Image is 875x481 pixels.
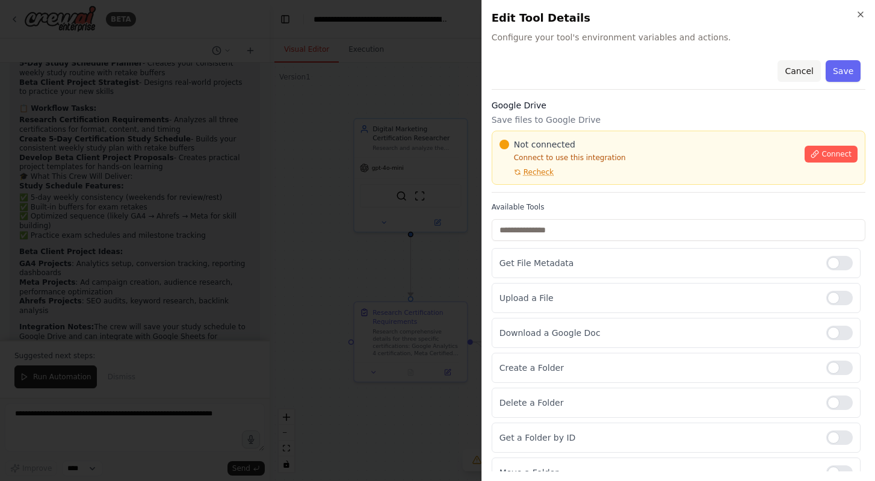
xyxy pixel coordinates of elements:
[826,60,861,82] button: Save
[492,31,865,43] span: Configure your tool's environment variables and actions.
[492,10,865,26] h2: Edit Tool Details
[499,327,817,339] p: Download a Google Doc
[524,167,554,177] span: Recheck
[499,397,817,409] p: Delete a Folder
[499,153,798,163] p: Connect to use this integration
[821,149,852,159] span: Connect
[492,99,865,111] h3: Google Drive
[499,167,554,177] button: Recheck
[499,432,817,444] p: Get a Folder by ID
[499,467,817,479] p: Move a Folder
[492,202,865,212] label: Available Tools
[805,146,858,163] button: Connect
[499,292,817,304] p: Upload a File
[499,257,817,269] p: Get File Metadata
[499,362,817,374] p: Create a Folder
[778,60,820,82] button: Cancel
[492,114,865,126] p: Save files to Google Drive
[514,138,575,151] span: Not connected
